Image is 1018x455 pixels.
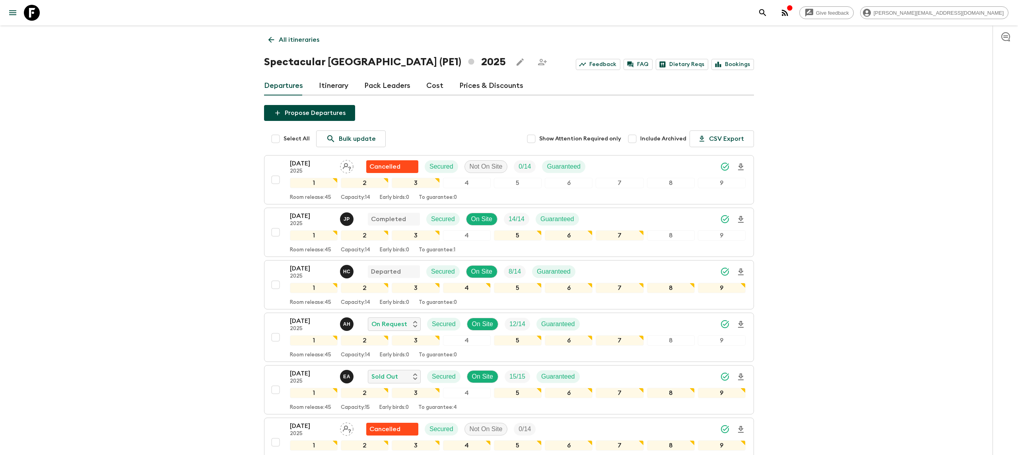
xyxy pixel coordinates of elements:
[736,320,746,329] svg: Download Onboarding
[860,6,1008,19] div: [PERSON_NAME][EMAIL_ADDRESS][DOMAIN_NAME]
[392,230,439,241] div: 3
[290,159,334,168] p: [DATE]
[364,76,410,95] a: Pack Leaders
[371,372,398,381] p: Sold Out
[340,372,355,379] span: Ernesto Andrade
[698,388,746,398] div: 9
[426,213,460,226] div: Secured
[698,178,746,188] div: 9
[290,178,338,188] div: 1
[443,283,491,293] div: 4
[736,162,746,172] svg: Download Onboarding
[290,283,338,293] div: 1
[341,194,370,201] p: Capacity: 14
[698,335,746,346] div: 9
[264,208,754,257] button: [DATE]2025Joseph PimentelCompletedSecuredOn SiteTrip FillGuaranteed123456789Room release:45Capaci...
[443,230,491,241] div: 4
[596,178,643,188] div: 7
[432,372,456,381] p: Secured
[541,372,575,381] p: Guaranteed
[290,273,334,280] p: 2025
[539,135,621,143] span: Show Attention Required only
[514,160,536,173] div: Trip Fill
[472,372,493,381] p: On Site
[720,214,730,224] svg: Synced Successfully
[505,370,530,383] div: Trip Fill
[519,162,531,171] p: 0 / 14
[755,5,771,21] button: search adventures
[339,134,376,144] p: Bulk update
[290,440,338,451] div: 1
[494,283,542,293] div: 5
[426,76,443,95] a: Cost
[340,320,355,326] span: Alejandro Huambo
[264,32,324,48] a: All itineraries
[647,178,695,188] div: 8
[509,267,521,276] p: 8 / 14
[504,265,526,278] div: Trip Fill
[720,424,730,434] svg: Synced Successfully
[432,319,456,329] p: Secured
[640,135,686,143] span: Include Archived
[647,335,695,346] div: 8
[290,316,334,326] p: [DATE]
[379,404,409,411] p: Early birds: 0
[290,168,334,175] p: 2025
[290,352,331,358] p: Room release: 45
[647,230,695,241] div: 8
[380,247,409,253] p: Early birds: 0
[869,10,1008,16] span: [PERSON_NAME][EMAIL_ADDRESS][DOMAIN_NAME]
[425,423,458,436] div: Secured
[290,421,334,431] p: [DATE]
[427,318,460,331] div: Secured
[698,230,746,241] div: 9
[647,440,695,451] div: 8
[290,230,338,241] div: 1
[443,388,491,398] div: 4
[596,440,643,451] div: 7
[443,178,491,188] div: 4
[264,155,754,204] button: [DATE]2025Assign pack leaderFlash Pack cancellationSecuredNot On SiteTrip FillGuaranteed123456789...
[290,264,334,273] p: [DATE]
[264,365,754,414] button: [DATE]2025Ernesto AndradeSold OutSecuredOn SiteTrip FillGuaranteed123456789Room release:45Capacit...
[519,424,531,434] p: 0 / 14
[547,162,581,171] p: Guaranteed
[264,105,355,121] button: Propose Departures
[341,299,370,306] p: Capacity: 14
[418,404,457,411] p: To guarantee: 4
[290,326,334,332] p: 2025
[467,318,498,331] div: On Site
[624,59,653,70] a: FAQ
[464,423,508,436] div: Not On Site
[340,425,354,431] span: Assign pack leader
[443,335,491,346] div: 4
[596,335,643,346] div: 7
[545,178,593,188] div: 6
[419,194,457,201] p: To guarantee: 0
[720,162,730,171] svg: Synced Successfully
[509,214,525,224] p: 14 / 14
[341,247,370,253] p: Capacity: 14
[540,214,574,224] p: Guaranteed
[647,388,695,398] div: 8
[380,299,409,306] p: Early birds: 0
[290,211,334,221] p: [DATE]
[720,372,730,381] svg: Synced Successfully
[371,319,407,329] p: On Request
[419,352,457,358] p: To guarantee: 0
[290,299,331,306] p: Room release: 45
[369,162,400,171] p: Cancelled
[545,388,593,398] div: 6
[290,378,334,385] p: 2025
[419,299,457,306] p: To guarantee: 0
[464,160,508,173] div: Not On Site
[690,130,754,147] button: CSV Export
[720,319,730,329] svg: Synced Successfully
[698,440,746,451] div: 9
[425,160,458,173] div: Secured
[290,335,338,346] div: 1
[576,59,620,70] a: Feedback
[545,440,593,451] div: 6
[371,267,401,276] p: Departed
[290,194,331,201] p: Room release: 45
